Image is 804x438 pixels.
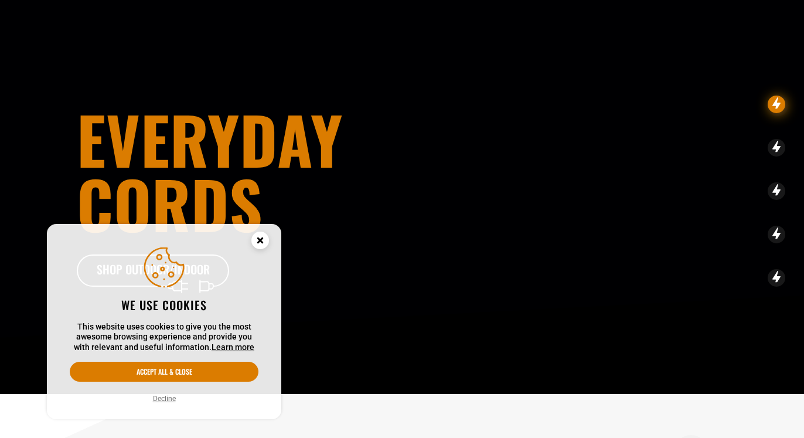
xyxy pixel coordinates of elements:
[149,393,179,405] button: Decline
[47,224,281,420] aside: Cookie Consent
[212,342,254,352] a: Learn more
[70,362,258,382] button: Accept all & close
[77,107,467,236] h1: Everyday cords
[70,322,258,353] p: This website uses cookies to give you the most awesome browsing experience and provide you with r...
[70,297,258,313] h2: We use cookies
